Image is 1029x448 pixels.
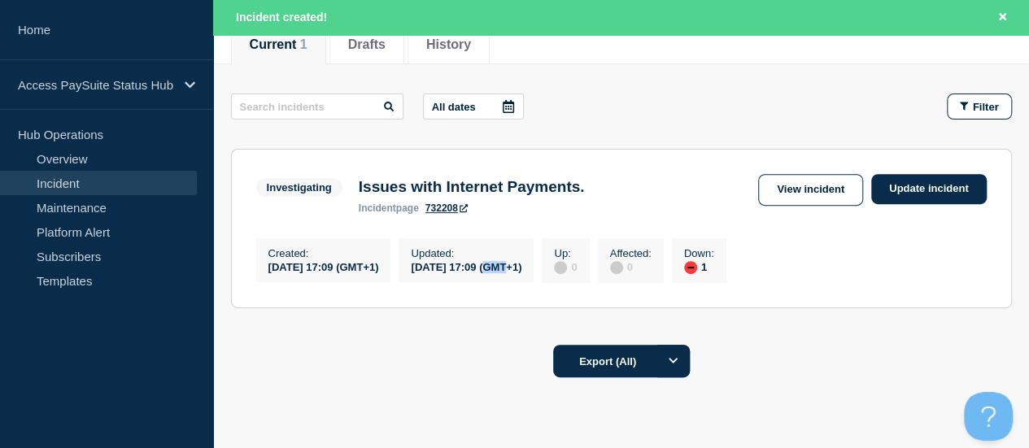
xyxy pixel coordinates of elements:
div: 1 [684,259,714,274]
p: Affected : [610,247,652,259]
div: [DATE] 17:09 (GMT+1) [411,259,521,273]
h3: Issues with Internet Payments. [359,178,585,196]
div: disabled [610,261,623,274]
span: Investigating [256,178,342,197]
button: All dates [423,94,524,120]
div: 0 [610,259,652,274]
a: Update incident [871,174,987,204]
p: Down : [684,247,714,259]
p: Access PaySuite Status Hub [18,78,174,92]
span: incident [359,202,396,214]
button: Options [657,345,690,377]
button: Filter [947,94,1012,120]
div: [DATE] 17:09 (GMT+1) [268,259,379,273]
p: Created : [268,247,379,259]
p: Updated : [411,247,521,259]
div: down [684,261,697,274]
button: Drafts [348,37,386,52]
p: All dates [432,101,476,113]
span: 1 [300,37,307,51]
input: Search incidents [231,94,403,120]
iframe: Help Scout Beacon - Open [964,392,1013,441]
p: Up : [554,247,577,259]
button: Current 1 [250,37,307,52]
a: View incident [758,174,863,206]
div: 0 [554,259,577,274]
p: page [359,202,419,214]
span: Filter [973,101,999,113]
span: Incident created! [236,11,327,24]
button: History [426,37,471,52]
button: Close banner [992,8,1013,27]
div: disabled [554,261,567,274]
a: 732208 [425,202,468,214]
button: Export (All) [553,345,690,377]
